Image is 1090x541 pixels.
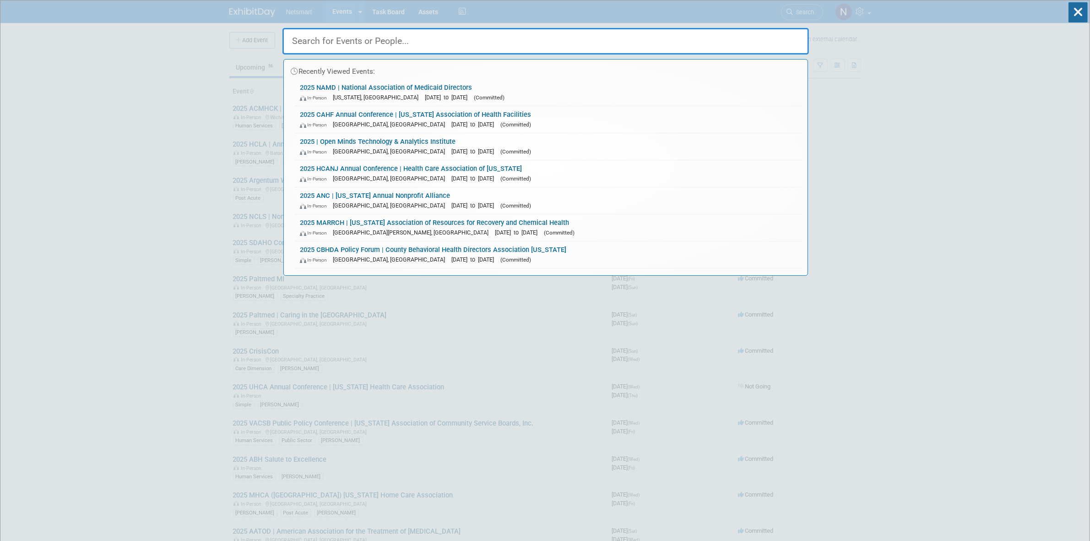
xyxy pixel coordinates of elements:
a: 2025 NAMD | National Association of Medicaid Directors In-Person [US_STATE], [GEOGRAPHIC_DATA] [D... [295,79,803,106]
span: (Committed) [500,175,531,182]
span: [DATE] to [DATE] [451,148,499,155]
span: [GEOGRAPHIC_DATA], [GEOGRAPHIC_DATA] [333,256,450,263]
span: (Committed) [500,121,531,128]
span: In-Person [300,257,331,263]
div: Recently Viewed Events: [288,60,803,79]
span: (Committed) [500,202,531,209]
a: 2025 HCANJ Annual Conference | Health Care Association of [US_STATE] In-Person [GEOGRAPHIC_DATA],... [295,160,803,187]
a: 2025 | Open Minds Technology & Analytics Institute In-Person [GEOGRAPHIC_DATA], [GEOGRAPHIC_DATA]... [295,133,803,160]
span: [GEOGRAPHIC_DATA], [GEOGRAPHIC_DATA] [333,202,450,209]
span: [DATE] to [DATE] [451,202,499,209]
span: [GEOGRAPHIC_DATA], [GEOGRAPHIC_DATA] [333,175,450,182]
span: [DATE] to [DATE] [495,229,542,236]
span: [DATE] to [DATE] [425,94,472,101]
span: [DATE] to [DATE] [451,121,499,128]
input: Search for Events or People... [282,28,809,55]
span: [GEOGRAPHIC_DATA], [GEOGRAPHIC_DATA] [333,121,450,128]
span: (Committed) [544,230,575,236]
span: [DATE] to [DATE] [451,175,499,182]
span: (Committed) [500,148,531,155]
a: 2025 CBHDA Policy Forum | County Behavioral Health Directors Association [US_STATE] In-Person [GE... [295,241,803,268]
span: In-Person [300,95,331,101]
span: In-Person [300,149,331,155]
a: 2025 ANC | [US_STATE] Annual Nonprofit Alliance In-Person [GEOGRAPHIC_DATA], [GEOGRAPHIC_DATA] [D... [295,187,803,214]
a: 2025 MARRCH | [US_STATE] Association of Resources for Recovery and Chemical Health In-Person [GEO... [295,214,803,241]
span: [GEOGRAPHIC_DATA], [GEOGRAPHIC_DATA] [333,148,450,155]
span: In-Person [300,203,331,209]
span: In-Person [300,122,331,128]
span: (Committed) [474,94,504,101]
span: In-Person [300,230,331,236]
span: [GEOGRAPHIC_DATA][PERSON_NAME], [GEOGRAPHIC_DATA] [333,229,493,236]
span: [US_STATE], [GEOGRAPHIC_DATA] [333,94,423,101]
span: In-Person [300,176,331,182]
span: (Committed) [500,257,531,263]
span: [DATE] to [DATE] [451,256,499,263]
a: 2025 CAHF Annual Conference | [US_STATE] Association of Health Facilities In-Person [GEOGRAPHIC_D... [295,106,803,133]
